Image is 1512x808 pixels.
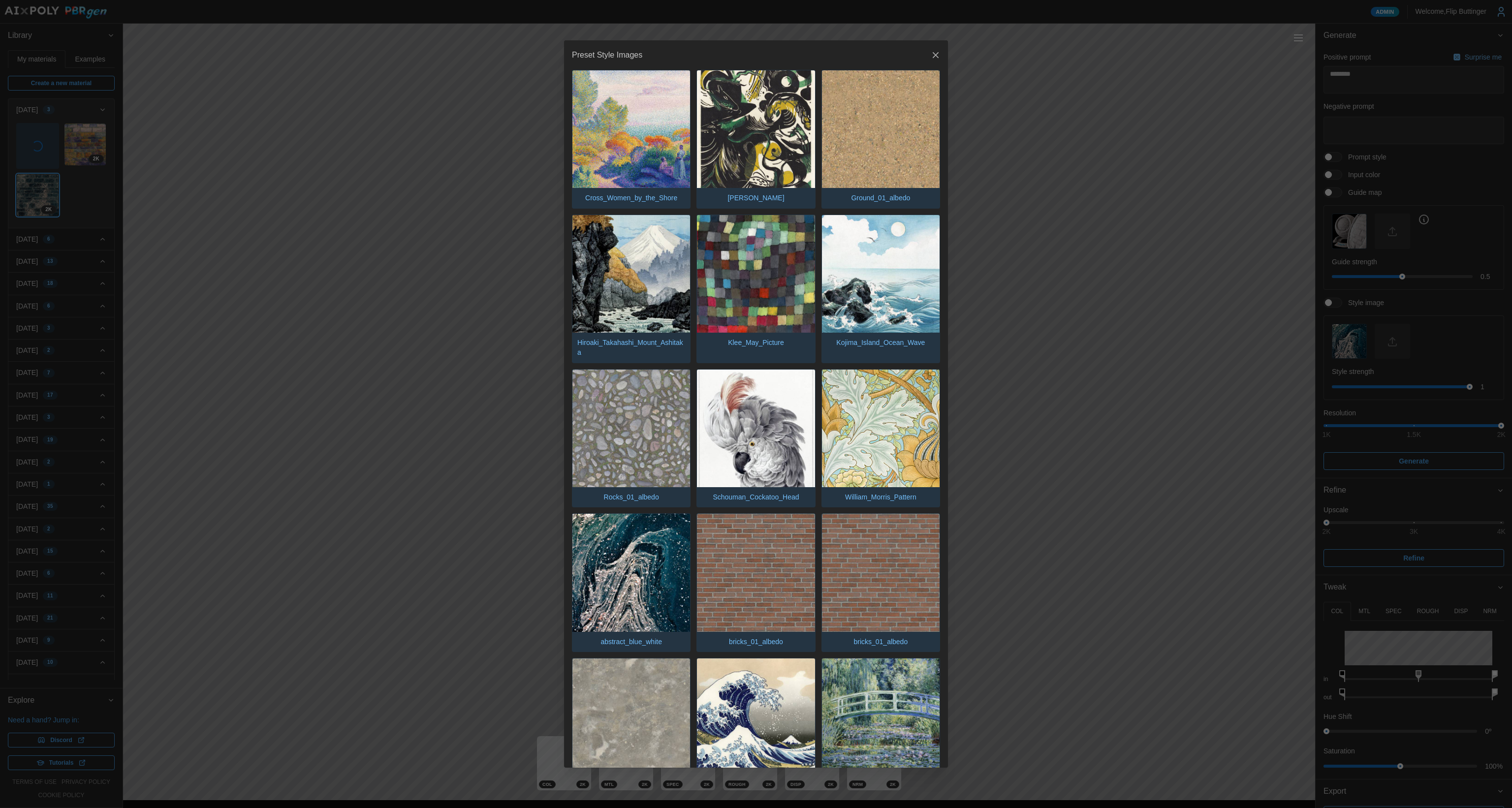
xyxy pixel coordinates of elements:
[696,658,815,797] button: hokusai_wave.jpghokusai_wave
[822,658,940,776] img: monet_lilies.jpg
[696,215,815,363] button: Klee_May_Picture.jpgKlee_May_Picture
[840,487,921,507] p: William_Morris_Pattern
[572,514,690,631] img: abstract_blue_white.jpg
[572,513,691,652] button: abstract_blue_white.jpgabstract_blue_white
[697,370,815,487] img: Schouman_Cockatoo_Head.jpg
[696,513,815,652] button: bricks_01_albedobricks_01_albedo
[696,70,815,209] button: Franz_Marc_Genesis_II.jpg[PERSON_NAME]
[697,70,815,188] img: Franz_Marc_Genesis_II.jpg
[697,215,815,333] img: Klee_May_Picture.jpg
[708,487,804,507] p: Schouman_Cockatoo_Head
[696,369,815,508] button: Schouman_Cockatoo_Head.jpgSchouman_Cockatoo_Head
[849,632,913,652] p: bricks_01_albedo
[822,370,940,487] img: William_Morris_Pattern.jpg
[723,333,789,352] p: Klee_May_Picture
[572,70,691,209] button: Cross_Women_by_the_Shore.jpgCross_Women_by_the_Shore
[821,215,940,363] button: Kojima_Island_Ocean_Wave.jpgKojima_Island_Ocean_Wave
[821,369,940,508] button: William_Morris_Pattern.jpgWilliam_Morris_Pattern
[572,370,690,487] img: Rocks_01_albedo.jpg
[821,513,940,652] button: bricks_01_albedo.jpgbricks_01_albedo
[697,514,815,631] img: bricks_01_albedo
[572,333,690,363] p: Hiroaki_Takahashi_Mount_Ashitaka
[572,658,690,776] img: concrete_01_albedo.jpg
[822,215,940,333] img: Kojima_Island_Ocean_Wave.jpg
[831,333,930,352] p: Kojima_Island_Ocean_Wave
[572,215,690,333] img: Hiroaki_Takahashi_Mount_Ashitaka.jpg
[599,487,664,507] p: Rocks_01_albedo
[697,658,815,776] img: hokusai_wave.jpg
[723,188,789,208] p: [PERSON_NAME]
[580,188,682,208] p: Cross_Women_by_the_Shore
[572,70,690,188] img: Cross_Women_by_the_Shore.jpg
[846,188,915,208] p: Ground_01_albedo
[821,658,940,797] button: monet_lilies.jpgmonet_lilies
[572,658,691,797] button: concrete_01_albedo.jpgconcrete_01_albedo
[572,215,691,363] button: Hiroaki_Takahashi_Mount_Ashitaka.jpgHiroaki_Takahashi_Mount_Ashitaka
[821,70,940,209] button: Ground_01_albedo.jpgGround_01_albedo
[822,514,940,631] img: bricks_01_albedo.jpg
[596,632,667,652] p: abstract_blue_white
[822,70,940,188] img: Ground_01_albedo.jpg
[724,632,788,652] p: bricks_01_albedo
[572,369,691,508] button: Rocks_01_albedo.jpgRocks_01_albedo
[572,51,642,59] h2: Preset Style Images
